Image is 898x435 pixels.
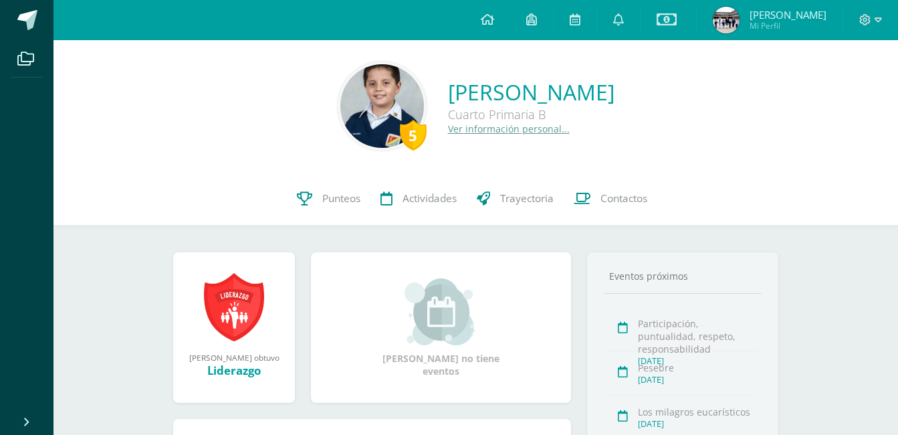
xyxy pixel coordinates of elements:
[400,120,427,151] div: 5
[638,406,758,418] div: Los milagros eucarísticos
[750,8,826,21] span: [PERSON_NAME]
[340,64,424,148] img: 014beefd24f846c5e2037af36d2015c3.png
[374,278,508,377] div: [PERSON_NAME] no tiene eventos
[638,418,758,430] div: [DATE]
[370,172,467,226] a: Actividades
[713,7,740,33] img: 50c4babc3a97f92ebb2bf66d03e8a47c.png
[187,363,282,378] div: Liderazgo
[448,78,614,106] a: [PERSON_NAME]
[750,20,826,31] span: Mi Perfil
[403,191,457,205] span: Actividades
[448,122,570,135] a: Ver información personal...
[405,278,477,345] img: event_small.png
[287,172,370,226] a: Punteos
[187,352,282,363] div: [PERSON_NAME] obtuvo
[600,191,647,205] span: Contactos
[638,317,758,355] div: Participación, puntualidad, respeto, responsabilidad
[638,374,758,385] div: [DATE]
[500,191,554,205] span: Trayectoria
[564,172,657,226] a: Contactos
[638,361,758,374] div: Pesebre
[467,172,564,226] a: Trayectoria
[604,270,762,282] div: Eventos próximos
[322,191,360,205] span: Punteos
[448,106,614,122] div: Cuarto Primaria B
